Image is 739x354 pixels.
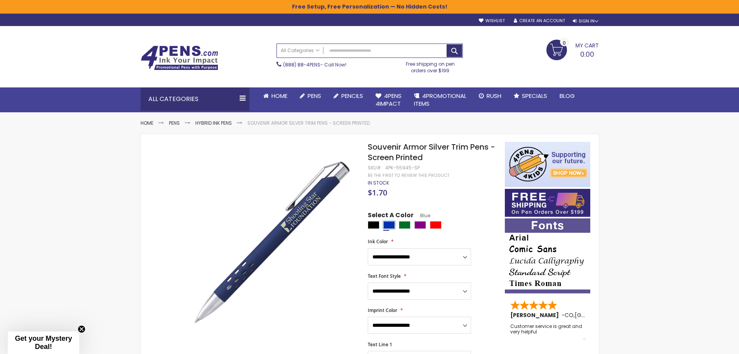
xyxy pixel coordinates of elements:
[560,92,575,100] span: Blog
[281,47,320,54] span: All Categories
[141,87,249,111] div: All Categories
[505,218,590,293] img: font-personalization-examples
[514,18,565,24] a: Create an Account
[277,44,323,57] a: All Categories
[368,238,388,245] span: Ink Color
[510,324,586,340] div: Customer service is great and very helpful
[271,92,287,100] span: Home
[169,120,180,126] a: Pens
[563,39,566,47] span: 0
[257,87,294,105] a: Home
[479,18,505,24] a: Wishlist
[414,212,430,219] span: Blue
[368,173,449,178] a: Be the first to review this product
[368,141,495,163] span: Souvenir Armor Silver Trim Pens - Screen Printed
[553,87,581,105] a: Blog
[180,153,358,331] img: souvenur-armor-silver-trim-pens-blue_1.jpg
[283,61,320,68] a: (888) 88-4PENS
[294,87,327,105] a: Pens
[473,87,508,105] a: Rush
[283,61,346,68] span: - Call Now!
[675,333,739,354] iframe: Google Customer Reviews
[368,180,389,186] span: In stock
[368,273,401,279] span: Text Font Style
[383,221,395,229] div: Blue
[399,221,410,229] div: Green
[368,164,382,171] strong: SKU
[575,311,632,319] span: [GEOGRAPHIC_DATA]
[368,211,414,221] span: Select A Color
[565,311,574,319] span: CO
[508,87,553,105] a: Specials
[368,187,387,198] span: $1.70
[247,120,370,126] li: Souvenir Armor Silver Trim Pens - Screen Printed
[369,87,408,113] a: 4Pens4impact
[195,120,232,126] a: Hybrid ink Pens
[522,92,547,100] span: Specials
[505,142,590,187] img: 4pens 4 kids
[376,92,402,108] span: 4Pens 4impact
[368,341,392,348] span: Text Line 1
[487,92,501,100] span: Rush
[368,180,389,186] div: Availability
[341,92,363,100] span: Pencils
[505,189,590,217] img: Free shipping on orders over $199
[308,92,321,100] span: Pens
[8,331,79,354] div: Get your Mystery Deal!Close teaser
[368,221,379,229] div: Black
[385,165,420,171] div: 4PK-55945-SP
[546,40,599,59] a: 0.00 0
[430,221,442,229] div: Red
[562,311,632,319] span: - ,
[141,45,218,70] img: 4Pens Custom Pens and Promotional Products
[510,311,562,319] span: [PERSON_NAME]
[414,221,426,229] div: Purple
[78,325,85,333] button: Close teaser
[573,18,598,24] div: Sign In
[141,120,153,126] a: Home
[327,87,369,105] a: Pencils
[398,58,463,73] div: Free shipping on pen orders over $199
[15,335,72,351] span: Get your Mystery Deal!
[368,307,397,314] span: Imprint Color
[580,49,594,59] span: 0.00
[414,92,466,108] span: 4PROMOTIONAL ITEMS
[408,87,473,113] a: 4PROMOTIONALITEMS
